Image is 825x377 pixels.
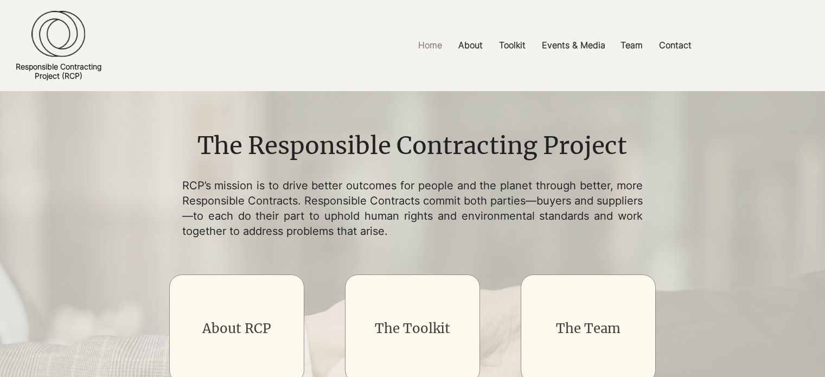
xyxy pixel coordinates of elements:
a: Events & Media [534,33,612,57]
p: Home [413,33,447,57]
p: Contact [654,33,697,57]
h1: The Responsible Contracting Project [142,129,683,163]
a: Toolkit [491,33,534,57]
a: The Team [556,320,621,337]
a: Home [410,33,450,57]
p: Events & Media [536,33,611,57]
p: Team [615,33,648,57]
a: Contact [651,33,700,57]
p: Toolkit [494,33,531,57]
p: RCP’s mission is to drive better outcomes for people and the planet through better, more Responsi... [182,178,643,239]
a: About [450,33,491,57]
a: Team [612,33,651,57]
p: About [453,33,488,57]
nav: Site [285,33,825,57]
a: Responsible ContractingProject (RCP) [16,62,101,80]
a: The Toolkit [375,320,450,337]
a: About RCP [202,320,271,337]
